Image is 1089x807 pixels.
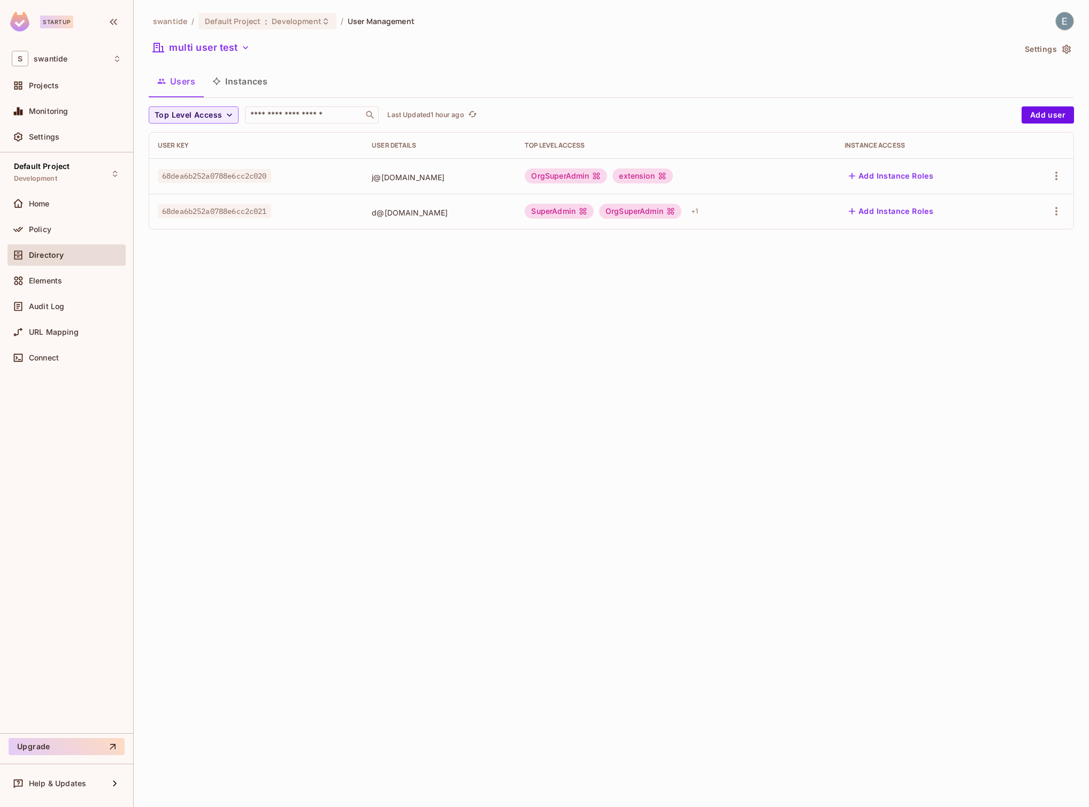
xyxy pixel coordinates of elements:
[153,16,187,26] span: the active workspace
[599,204,681,219] div: OrgSuperAdmin
[14,162,70,171] span: Default Project
[29,276,62,285] span: Elements
[149,68,204,95] button: Users
[525,204,594,219] div: SuperAdmin
[348,16,415,26] span: User Management
[341,16,343,26] li: /
[372,207,508,218] span: d@[DOMAIN_NAME]
[29,133,59,141] span: Settings
[525,168,607,183] div: OrgSuperAdmin
[29,81,59,90] span: Projects
[205,16,260,26] span: Default Project
[845,203,938,220] button: Add Instance Roles
[372,141,508,150] div: User Details
[1056,12,1073,30] img: Engineering Swantide
[158,169,271,183] span: 68dea6b252a0788e6cc2c020
[387,111,464,119] p: Last Updated 1 hour ago
[612,168,672,183] div: extension
[191,16,194,26] li: /
[34,55,67,63] span: Workspace: swantide
[40,16,73,28] div: Startup
[1021,41,1074,58] button: Settings
[29,107,68,116] span: Monitoring
[29,302,64,311] span: Audit Log
[204,68,276,95] button: Instances
[158,204,271,218] span: 68dea6b252a0788e6cc2c021
[29,199,50,208] span: Home
[29,353,59,362] span: Connect
[372,172,508,182] span: j@[DOMAIN_NAME]
[155,109,222,122] span: Top Level Access
[525,141,827,150] div: Top Level Access
[468,110,477,120] span: refresh
[158,141,355,150] div: User Key
[29,328,79,336] span: URL Mapping
[29,225,51,234] span: Policy
[149,106,239,124] button: Top Level Access
[464,109,479,121] span: Click to refresh data
[9,738,125,755] button: Upgrade
[149,39,254,56] button: multi user test
[272,16,321,26] span: Development
[466,109,479,121] button: refresh
[1022,106,1074,124] button: Add user
[29,779,86,788] span: Help & Updates
[10,12,29,32] img: SReyMgAAAABJRU5ErkJggg==
[687,203,702,220] div: + 1
[845,167,938,185] button: Add Instance Roles
[845,141,1009,150] div: Instance Access
[12,51,28,66] span: S
[14,174,57,183] span: Development
[29,251,64,259] span: Directory
[264,17,268,26] span: :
